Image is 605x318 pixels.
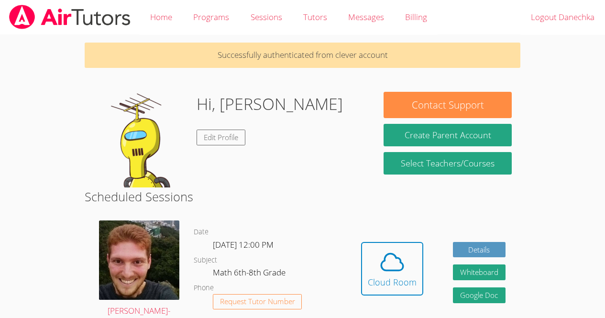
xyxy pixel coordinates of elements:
p: Successfully authenticated from clever account [85,43,520,68]
dt: Phone [194,282,214,294]
dt: Subject [194,254,217,266]
a: Details [453,242,506,258]
button: Contact Support [384,92,511,118]
button: Cloud Room [361,242,423,296]
button: Request Tutor Number [213,294,302,310]
span: Messages [348,11,384,22]
a: Google Doc [453,287,506,303]
dt: Date [194,226,209,238]
a: Select Teachers/Courses [384,152,511,175]
a: Edit Profile [197,130,245,145]
img: avatar.png [99,220,179,299]
img: airtutors_banner-c4298cdbf04f3fff15de1276eac7730deb9818008684d7c2e4769d2f7ddbe033.png [8,5,132,29]
button: Whiteboard [453,264,506,280]
span: Request Tutor Number [220,298,295,305]
h2: Scheduled Sessions [85,187,520,206]
div: Cloud Room [368,275,417,289]
dd: Math 6th-8th Grade [213,266,287,282]
button: Create Parent Account [384,124,511,146]
span: [DATE] 12:00 PM [213,239,274,250]
img: default.png [93,92,189,187]
h1: Hi, [PERSON_NAME] [197,92,343,116]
